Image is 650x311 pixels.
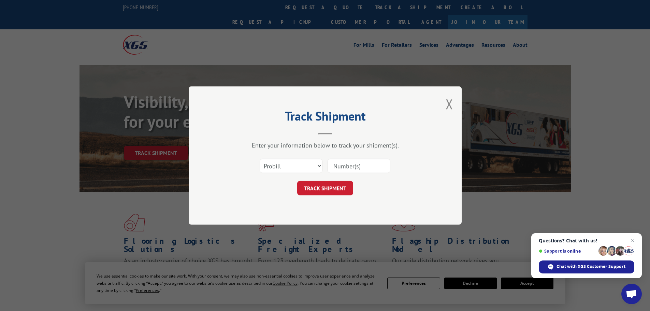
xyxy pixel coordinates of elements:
[446,95,453,113] button: Close modal
[621,284,642,304] a: Open chat
[539,249,596,254] span: Support is online
[328,159,390,173] input: Number(s)
[223,111,428,124] h2: Track Shipment
[557,264,625,270] span: Chat with XGS Customer Support
[297,181,353,195] button: TRACK SHIPMENT
[223,141,428,149] div: Enter your information below to track your shipment(s).
[539,260,634,273] span: Chat with XGS Customer Support
[539,238,634,243] span: Questions? Chat with us!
